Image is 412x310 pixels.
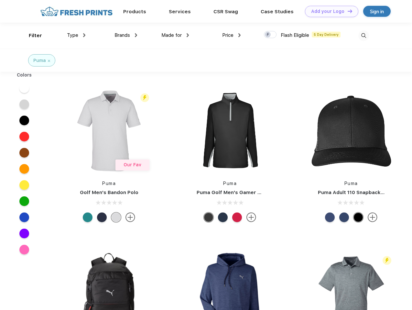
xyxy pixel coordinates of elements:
[325,212,335,222] div: Peacoat Qut Shd
[66,88,152,174] img: func=resize&h=266
[339,212,349,222] div: Peacoat with Qut Shd
[187,33,189,37] img: dropdown.png
[383,256,391,265] img: flash_active_toggle.svg
[140,93,149,102] img: flash_active_toggle.svg
[246,212,256,222] img: more.svg
[67,32,78,38] span: Type
[308,88,394,174] img: func=resize&h=266
[48,60,50,62] img: filter_cancel.svg
[311,9,344,14] div: Add your Logo
[97,212,107,222] div: Navy Blazer
[238,33,241,37] img: dropdown.png
[344,181,358,186] a: Puma
[222,32,233,38] span: Price
[169,9,191,15] a: Services
[102,181,116,186] a: Puma
[197,190,299,195] a: Puma Golf Men's Gamer Golf Quarter-Zip
[135,33,137,37] img: dropdown.png
[187,88,273,174] img: func=resize&h=266
[348,9,352,13] img: DT
[83,33,85,37] img: dropdown.png
[232,212,242,222] div: Ski Patrol
[29,32,42,39] div: Filter
[83,212,92,222] div: Green Lagoon
[38,6,114,17] img: fo%20logo%202.webp
[218,212,228,222] div: Navy Blazer
[213,9,238,15] a: CSR Swag
[223,181,237,186] a: Puma
[368,212,377,222] img: more.svg
[12,72,37,78] div: Colors
[363,6,391,17] a: Sign in
[33,57,46,64] div: Puma
[124,162,141,167] span: Our Fav
[123,9,146,15] a: Products
[370,8,384,15] div: Sign in
[353,212,363,222] div: Pma Blk Pma Blk
[204,212,213,222] div: Puma Black
[111,212,121,222] div: High Rise
[114,32,130,38] span: Brands
[161,32,182,38] span: Made for
[281,32,309,38] span: Flash Eligible
[312,32,341,37] span: 5 Day Delivery
[80,190,138,195] a: Golf Men's Bandon Polo
[358,30,369,41] img: desktop_search.svg
[125,212,135,222] img: more.svg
